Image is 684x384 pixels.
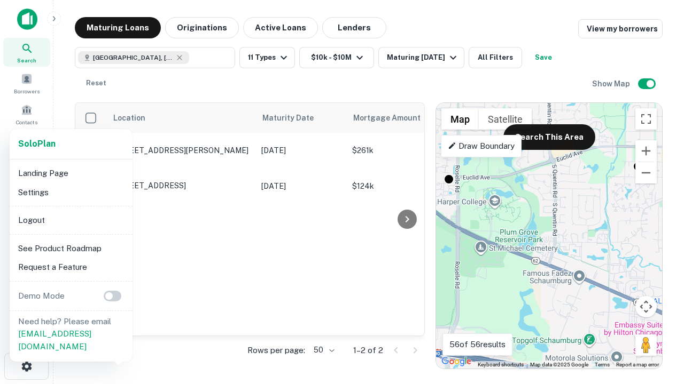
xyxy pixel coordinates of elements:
[18,315,124,353] p: Need help? Please email
[18,139,56,149] strong: Solo Plan
[18,329,91,351] a: [EMAIL_ADDRESS][DOMAIN_NAME]
[631,299,684,350] iframe: Chat Widget
[14,239,128,258] li: See Product Roadmap
[14,211,128,230] li: Logout
[14,290,69,302] p: Demo Mode
[14,258,128,277] li: Request a Feature
[14,164,128,183] li: Landing Page
[14,183,128,202] li: Settings
[18,138,56,150] a: SoloPlan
